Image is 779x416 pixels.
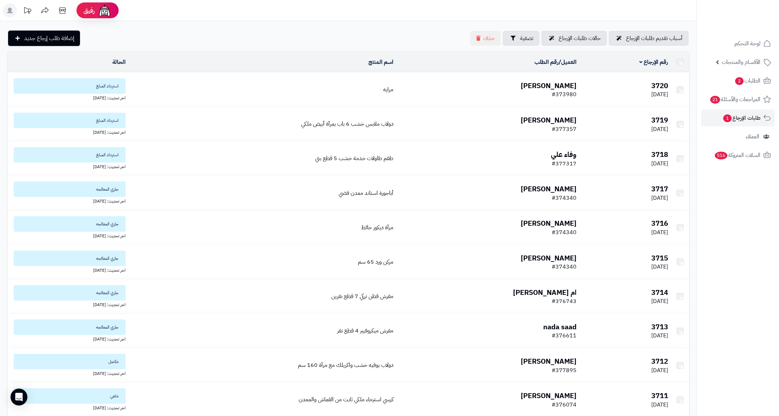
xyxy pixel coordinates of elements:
div: اخر تحديث: [DATE] [10,404,126,411]
span: #376074 [552,401,577,409]
span: 1 [723,114,732,122]
a: مرايه [383,85,393,94]
span: الطلبات [734,76,760,86]
span: الأقسام والمنتجات [722,57,760,67]
span: كرسي استرخاء ملكي ثابت من القماش والمعدن [299,395,393,404]
a: تحديثات المنصة [19,4,36,19]
a: اسم المنتج [368,58,393,66]
span: حذف [483,34,495,42]
span: 21 [710,96,720,104]
b: [PERSON_NAME] [521,115,577,125]
a: رقم الطلب [534,58,559,66]
a: المراجعات والأسئلة21 [701,91,775,108]
div: اخر تحديث: [DATE] [10,94,126,101]
b: 3712 [651,356,668,367]
a: مركن ورد 65 سم [358,258,393,266]
div: اخر تحديث: [DATE] [10,232,126,239]
b: 3716 [651,218,668,229]
div: Open Intercom Messenger [11,389,27,405]
div: اخر تحديث: [DATE] [10,266,126,273]
span: 516 [715,152,727,159]
span: [DATE] [651,159,668,168]
span: #374340 [552,263,577,271]
span: #374340 [552,228,577,237]
div: اخر تحديث: [DATE] [10,128,126,136]
b: 3714 [651,287,668,298]
span: جاري المعالجه [14,251,126,266]
button: حذف [470,31,501,46]
span: لوحة التحكم [734,39,760,48]
b: 3718 [651,149,668,160]
b: [PERSON_NAME] [521,253,577,263]
a: مفرش قطن تركي 7 قطع نفرين [331,292,393,301]
b: [PERSON_NAME] [521,80,577,91]
div: اخر تحديث: [DATE] [10,197,126,204]
b: وفاء علي [551,149,577,160]
span: مكتمل [14,354,126,369]
a: الطلبات2 [701,72,775,89]
span: [DATE] [651,263,668,271]
b: 3711 [651,390,668,401]
span: إضافة طلب إرجاع جديد [24,34,74,42]
b: [PERSON_NAME] [521,356,577,367]
span: رفيق [84,6,95,15]
div: اخر تحديث: [DATE] [10,369,126,377]
span: العملاء [746,132,759,141]
span: #377357 [552,125,577,133]
span: [DATE] [651,366,668,375]
b: nada saad [543,322,577,332]
b: [PERSON_NAME] [521,390,577,401]
span: جاري المعالجه [14,285,126,301]
span: #374340 [552,194,577,202]
span: طقم طاولات خدمة خشب 5 قطع بني [315,154,393,163]
b: 3719 [651,115,668,125]
span: جاري المعالجه [14,181,126,197]
a: العميل [561,58,577,66]
a: مفرش ميكروفيبر 4 قطع نفر [337,326,393,335]
span: استرداد المبلغ [14,78,126,94]
span: [DATE] [651,194,668,202]
div: اخر تحديث: [DATE] [10,301,126,308]
span: [DATE] [651,125,668,133]
button: تصفية [503,31,539,46]
span: تصفية [520,34,533,42]
a: أباجورة استاند معدن فضي [339,189,393,197]
img: ai-face.png [98,4,112,18]
span: جاري المعالجه [14,319,126,335]
span: #376611 [552,331,577,340]
div: اخر تحديث: [DATE] [10,335,126,342]
a: رقم الإرجاع [639,58,668,66]
span: استرداد المبلغ [14,147,126,163]
a: دولاب ملابس خشب 6 باب بمرآة أبيض ملكي [301,120,393,128]
b: ام [PERSON_NAME] [513,287,577,298]
span: [DATE] [651,297,668,305]
a: العملاء [701,128,775,145]
span: السلات المتروكة [714,150,760,160]
a: مرآة ديكور حائط [361,223,393,232]
span: [DATE] [651,331,668,340]
span: #376743 [552,297,577,305]
span: دولاب بوفيه خشب واكريلك مع مرآة 160 سم [298,361,393,369]
b: 3715 [651,253,668,263]
a: إضافة طلب إرجاع جديد [8,31,80,46]
span: المراجعات والأسئلة [710,94,760,104]
b: [PERSON_NAME] [521,218,577,229]
span: #377317 [552,159,577,168]
a: الحالة [112,58,126,66]
b: [PERSON_NAME] [521,184,577,194]
span: #373980 [552,90,577,99]
span: #377895 [552,366,577,375]
span: 2 [735,77,744,85]
span: استرداد المبلغ [14,113,126,128]
span: أسباب تقديم طلبات الإرجاع [626,34,683,42]
span: [DATE] [651,228,668,237]
a: أسباب تقديم طلبات الإرجاع [609,31,688,46]
a: حالات طلبات الإرجاع [541,31,607,46]
b: 3713 [651,322,668,332]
